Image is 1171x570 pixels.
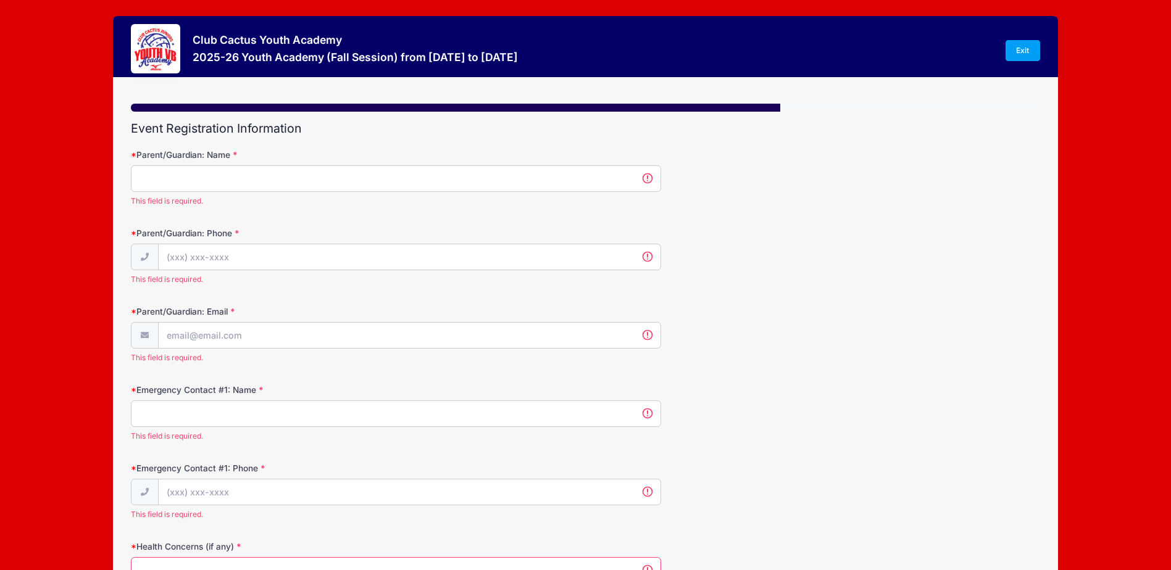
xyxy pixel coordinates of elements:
[131,431,661,442] span: This field is required.
[131,462,434,474] label: Emergency Contact #1: Phone
[158,244,662,270] input: (xxx) xxx-xxxx
[131,122,1040,136] h2: Event Registration Information
[131,196,661,207] span: This field is required.
[131,149,434,161] label: Parent/Guardian: Name
[131,509,661,520] span: This field is required.
[131,540,434,553] label: Health Concerns (if any)
[193,51,518,64] h3: 2025-26 Youth Academy (Fall Session) from [DATE] to [DATE]
[193,33,518,46] h3: Club Cactus Youth Academy
[131,305,434,318] label: Parent/Guardian: Email
[1006,40,1040,61] a: Exit
[131,384,434,396] label: Emergency Contact #1: Name
[158,322,662,349] input: email@email.com
[131,274,661,285] span: This field is required.
[158,479,662,505] input: (xxx) xxx-xxxx
[131,352,661,363] span: This field is required.
[131,227,434,239] label: Parent/Guardian: Phone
